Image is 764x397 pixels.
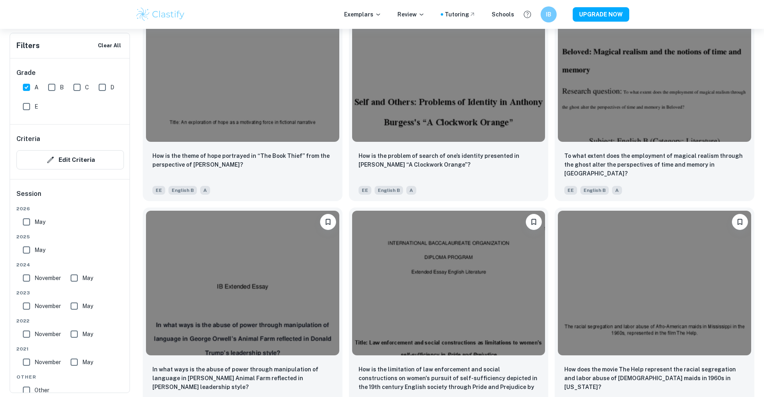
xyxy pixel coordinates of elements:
span: EE [152,186,165,195]
p: How is the problem of search of one’s identity presented in Anthony Burgess’s “A Clockwork Orange”? [359,151,539,169]
p: How is the theme of hope portrayed in “The Book Thief” from the perspective of Liesel? [152,151,333,169]
span: Other [34,386,49,395]
span: 2022 [16,317,124,324]
span: November [34,358,61,367]
span: D [110,83,114,92]
span: A [612,186,622,195]
button: UPGRADE NOW [573,7,629,22]
span: B [60,83,64,92]
button: Edit Criteria [16,150,124,169]
button: Bookmark [320,214,336,230]
button: Help and Feedback [521,8,534,21]
span: 2026 [16,205,124,212]
span: November [34,302,61,310]
span: November [34,274,61,282]
h6: Grade [16,68,124,78]
span: May [82,358,93,367]
span: May [82,274,93,282]
span: A [406,186,416,195]
span: EE [359,186,371,195]
span: November [34,330,61,339]
span: A [200,186,210,195]
span: May [34,246,45,254]
p: How is the limitation of law enforcement and social constructions on women's pursuit of self-suff... [359,365,539,392]
span: E [34,102,38,111]
h6: IB [544,10,553,19]
span: A [34,83,39,92]
p: To what extent does the employment of magical realism through the ghost alter the perspectives of... [564,151,745,178]
p: Exemplars [344,10,381,19]
span: English B [375,186,403,195]
a: Schools [492,10,514,19]
h6: Filters [16,40,40,51]
span: May [82,330,93,339]
a: Tutoring [445,10,476,19]
button: IB [541,6,557,22]
button: Bookmark [732,214,748,230]
button: Clear All [96,40,123,52]
button: Bookmark [526,214,542,230]
span: 2024 [16,261,124,268]
p: Review [397,10,425,19]
p: How does the movie The Help represent the racial segregation and labor abuse of Afro-American mai... [564,365,745,391]
p: In what ways is the abuse of power through manipulation of language in George Orwell’s Animal Far... [152,365,333,391]
span: May [82,302,93,310]
span: 2023 [16,289,124,296]
span: C [85,83,89,92]
span: 2021 [16,345,124,353]
img: English B EE example thumbnail: How is the limitation of law enforcement [352,211,545,355]
h6: Session [16,189,124,205]
img: English B EE example thumbnail: In what ways is the abuse of power thro [146,211,339,355]
span: English B [580,186,609,195]
img: English B EE example thumbnail: How does the movie The Help represent th [558,211,751,355]
img: Clastify logo [135,6,186,22]
span: May [34,218,45,226]
span: Other [16,373,124,381]
h6: Criteria [16,134,40,144]
span: EE [564,186,577,195]
span: English B [168,186,197,195]
span: 2025 [16,233,124,240]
